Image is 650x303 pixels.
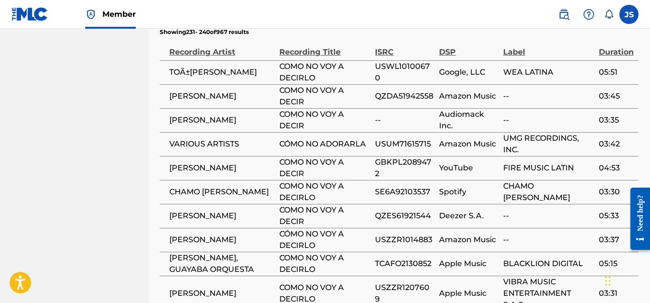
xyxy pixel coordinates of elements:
[279,61,370,84] span: COMO NO VOY A DECIRLO
[375,234,434,246] span: USZZR1014883
[169,67,275,78] span: TOÃ±[PERSON_NAME]
[599,67,634,78] span: 05:51
[602,257,650,303] div: Widget de chat
[279,138,370,150] span: CÓMO NO ADORARLA
[623,180,650,258] iframe: Resource Center
[599,162,634,174] span: 04:53
[169,90,275,102] span: [PERSON_NAME]
[279,180,370,203] span: COMO NO VOY A DECIRLO
[279,204,370,227] span: COMO NO VOY A DECIR
[439,234,498,246] span: Amazon Music
[558,9,570,20] img: search
[439,67,498,78] span: Google, LLC
[11,7,48,21] img: MLC Logo
[599,186,634,198] span: 03:30
[602,257,650,303] iframe: Chat Widget
[439,36,498,58] div: DSP
[169,162,275,174] span: [PERSON_NAME]
[503,162,594,174] span: FIRE MUSIC LATIN
[169,234,275,246] span: [PERSON_NAME]
[169,114,275,126] span: [PERSON_NAME]
[439,258,498,269] span: Apple Music
[439,210,498,222] span: Deezer S.A.
[439,186,498,198] span: Spotify
[439,162,498,174] span: YouTube
[375,138,434,150] span: USUM71615715
[439,109,498,132] span: Audiomack Inc.
[503,180,594,203] span: CHAMO [PERSON_NAME]
[619,5,639,24] div: User Menu
[605,267,611,295] div: Arrastrar
[439,288,498,299] span: Apple Music
[503,133,594,156] span: UMG RECORDINGS, INC.
[160,28,249,36] p: Showing 231 - 240 of 967 results
[375,61,434,84] span: USWL10100670
[169,252,275,275] span: [PERSON_NAME], GUAYABA ORQUESTA
[599,90,634,102] span: 03:45
[503,67,594,78] span: WEA LATINA
[279,252,370,275] span: COMO NO VOY A DECIRLO
[169,138,275,150] span: VARIOUS ARTISTS
[375,186,434,198] span: SE6A92103537
[583,9,595,20] img: help
[375,157,434,180] span: GBKPL2089472
[579,5,598,24] div: Help
[599,114,634,126] span: 03:35
[503,114,594,126] span: --
[439,138,498,150] span: Amazon Music
[599,234,634,246] span: 03:37
[279,157,370,180] span: COMO NO VOY A DECIR
[375,114,434,126] span: --
[169,186,275,198] span: CHAMO [PERSON_NAME]
[375,210,434,222] span: QZES61921544
[604,10,614,19] div: Notifications
[503,36,594,58] div: Label
[599,36,634,58] div: Duration
[599,288,634,299] span: 03:31
[375,258,434,269] span: TCAFO2130852
[279,36,370,58] div: Recording Title
[503,258,594,269] span: BLACKLION DIGITAL
[85,9,97,20] img: Top Rightsholder
[599,138,634,150] span: 03:42
[169,288,275,299] span: [PERSON_NAME]
[169,36,275,58] div: Recording Artist
[375,36,434,58] div: ISRC
[102,9,136,20] span: Member
[279,228,370,251] span: CÓMO NO VOY A DECIRLO
[554,5,573,24] a: Public Search
[279,85,370,108] span: COMO NO VOY A DECIR
[599,258,634,269] span: 05:15
[503,234,594,246] span: --
[375,90,434,102] span: QZDA51942558
[599,210,634,222] span: 05:33
[439,90,498,102] span: Amazon Music
[169,210,275,222] span: [PERSON_NAME]
[503,210,594,222] span: --
[279,109,370,132] span: COMO NO VOY A DECIR
[503,90,594,102] span: --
